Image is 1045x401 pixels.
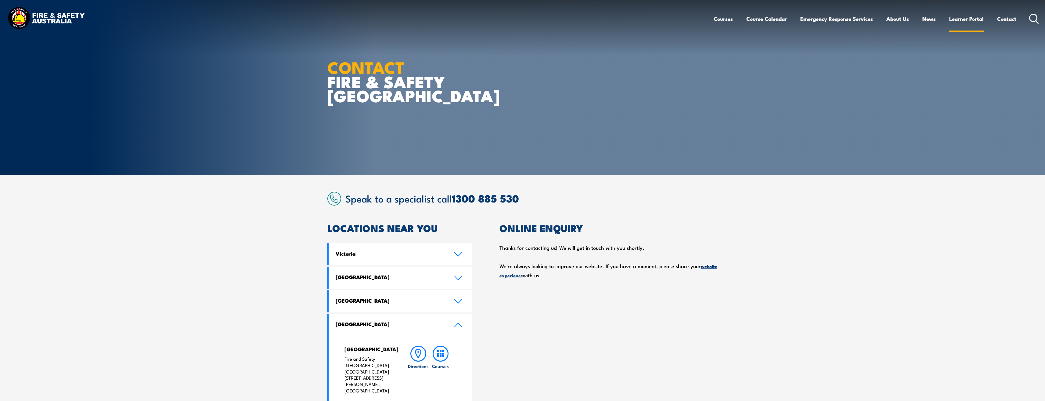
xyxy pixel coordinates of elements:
h6: Courses [432,363,449,369]
h4: [GEOGRAPHIC_DATA] [344,346,395,352]
a: [GEOGRAPHIC_DATA] [329,267,472,289]
a: Contact [997,11,1016,27]
a: [GEOGRAPHIC_DATA] [329,314,472,336]
a: News [922,11,936,27]
h4: [GEOGRAPHIC_DATA] [336,321,445,327]
a: Directions [407,346,429,394]
a: Course Calendar [746,11,787,27]
a: About Us [886,11,909,27]
h2: LOCATIONS NEAR YOU [327,224,472,232]
p: Fire and Safety [GEOGRAPHIC_DATA] [GEOGRAPHIC_DATA] [STREET_ADDRESS][PERSON_NAME], [GEOGRAPHIC_DATA] [344,356,395,394]
h1: FIRE & SAFETY [GEOGRAPHIC_DATA] [327,60,478,103]
a: website experience [499,263,717,279]
h2: ONLINE ENQUIRY [499,224,718,232]
div: Thanks for contacting us! We will get in touch with you shortly. We’re always looking to improve ... [499,243,718,280]
h2: Speak to a specialist call [345,193,718,204]
h4: [GEOGRAPHIC_DATA] [336,297,445,304]
h4: [GEOGRAPHIC_DATA] [336,274,445,280]
h4: Victoria [336,250,445,257]
a: [GEOGRAPHIC_DATA] [329,290,472,312]
a: Courses [714,11,733,27]
a: Victoria [329,243,472,265]
a: Learner Portal [949,11,984,27]
strong: website experience [499,263,717,279]
a: Courses [430,346,452,394]
a: Emergency Response Services [800,11,873,27]
a: 1300 885 530 [452,190,519,206]
strong: CONTACT [327,54,405,79]
h6: Directions [408,363,429,369]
